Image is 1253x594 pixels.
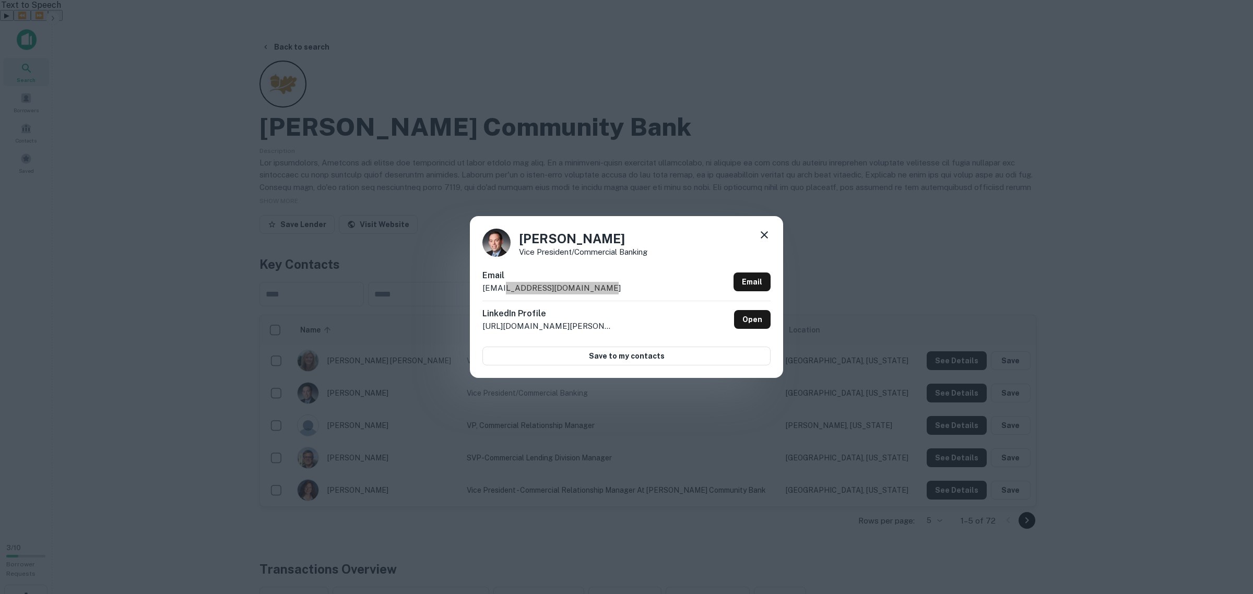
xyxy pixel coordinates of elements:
iframe: Chat Widget [1201,510,1253,561]
h6: Email [482,269,621,282]
img: 1518815403268 [482,229,511,257]
a: Email [734,272,771,291]
h6: LinkedIn Profile [482,307,613,320]
p: Vice President/Commercial Banking [519,248,647,256]
p: [URL][DOMAIN_NAME][PERSON_NAME] [482,320,613,332]
p: [EMAIL_ADDRESS][DOMAIN_NAME] [482,282,621,294]
h4: [PERSON_NAME] [519,229,647,248]
a: Open [734,310,771,329]
button: Save to my contacts [482,347,771,365]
